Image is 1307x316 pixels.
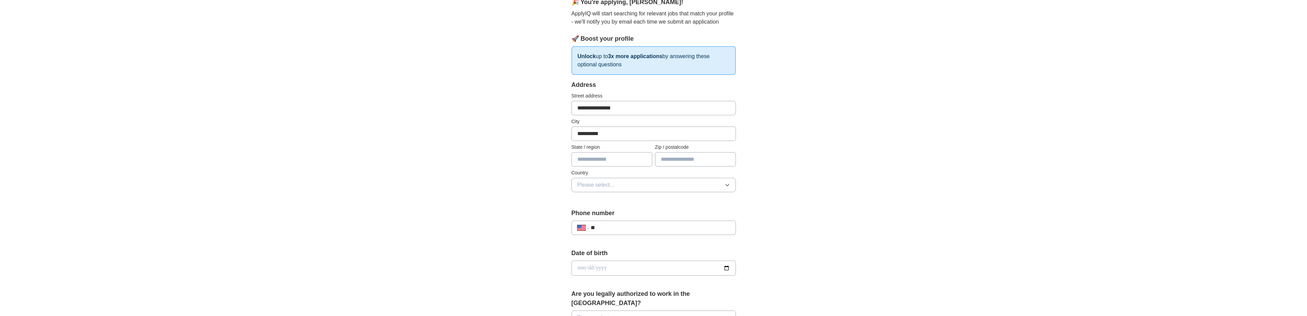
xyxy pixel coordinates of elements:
button: Please select... [571,178,736,192]
strong: 3x more applications [608,53,662,59]
label: Phone number [571,209,736,218]
label: Country [571,169,736,176]
label: Date of birth [571,249,736,258]
div: Address [571,80,736,90]
div: 🚀 Boost your profile [571,34,736,43]
label: Street address [571,92,736,100]
label: Are you legally authorized to work in the [GEOGRAPHIC_DATA]? [571,289,736,308]
p: up to by answering these optional questions [571,46,736,75]
label: State / region [571,144,652,151]
strong: Unlock [578,53,596,59]
label: City [571,118,736,125]
span: Please select... [577,181,615,189]
label: Zip / postalcode [655,144,736,151]
p: ApplyIQ will start searching for relevant jobs that match your profile - we'll notify you by emai... [571,10,736,26]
